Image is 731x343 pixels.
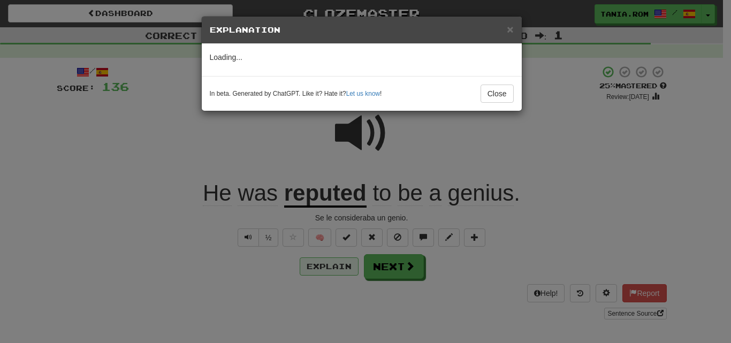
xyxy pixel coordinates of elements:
[210,52,514,63] p: Loading...
[210,89,382,98] small: In beta. Generated by ChatGPT. Like it? Hate it? !
[481,85,514,103] button: Close
[507,23,513,35] span: ×
[346,90,380,97] a: Let us know
[210,25,514,35] h5: Explanation
[507,24,513,35] button: Close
